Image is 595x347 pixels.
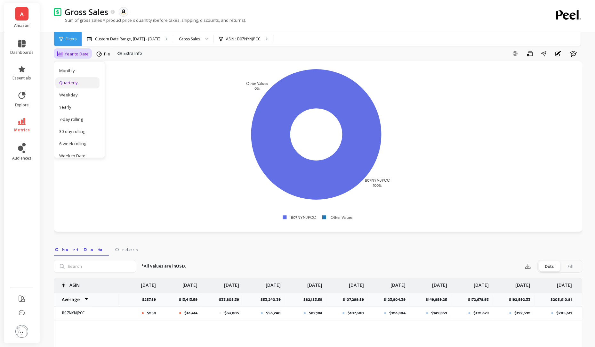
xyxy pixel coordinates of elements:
div: Fill [560,261,581,271]
div: Week to Date [59,153,96,159]
p: $172,679 [473,310,489,316]
p: Custom Date Range, [DATE] - [DATE] [95,37,160,42]
p: $13,413.59 [179,297,201,302]
p: $257.59 [142,297,160,302]
p: $192,592.33 [509,297,534,302]
input: Search [54,260,136,273]
p: ASIN : B07NYNJPCC [226,37,261,42]
p: *All values are in [141,263,186,269]
p: $107,300 [348,310,364,316]
p: [DATE] [557,278,572,288]
div: 30-day rolling [59,128,96,135]
p: [DATE] [390,278,406,288]
p: $82,183.59 [303,297,326,302]
div: 6-week rolling [59,141,96,147]
p: $205,610.81 [551,297,576,302]
p: [DATE] [474,278,489,288]
p: Gross Sales [65,6,108,17]
p: $172,678.93 [468,297,493,302]
div: Weekday [59,92,96,98]
span: A [20,10,23,18]
div: 7-day rolling [59,116,96,122]
span: dashboards [10,50,34,55]
p: $13,414 [184,310,197,316]
div: Yearly [59,104,96,110]
div: Dots [539,261,560,271]
p: $258 [147,310,156,316]
p: [DATE] [307,278,322,288]
p: [DATE] [349,278,364,288]
p: B07NYNJPCC [58,310,114,316]
p: $123,804 [389,310,406,316]
img: header icon [54,8,61,16]
img: profile picture [15,325,28,338]
span: Year to Date [65,51,89,57]
strong: USD. [176,263,186,269]
span: audiences [12,156,31,161]
p: Amazon [10,23,34,28]
p: $33,805 [224,310,239,316]
span: Chart Data [55,246,108,253]
div: Quarterly [59,80,96,86]
span: Filters [66,37,76,42]
p: $53,240 [266,310,281,316]
p: $82,184 [309,310,322,316]
p: [DATE] [141,278,156,288]
p: [DATE] [224,278,239,288]
span: Pie [104,51,110,57]
p: [DATE] [432,278,447,288]
span: metrics [14,128,30,133]
p: [DATE] [266,278,281,288]
p: $192,592 [514,310,530,316]
span: Orders [115,246,138,253]
span: explore [15,103,29,108]
div: Gross Sales [179,36,200,42]
span: Extra Info [124,50,142,57]
p: $53,240.39 [261,297,285,302]
p: ASIN [69,278,80,288]
nav: Tabs [54,241,582,256]
p: [DATE] [515,278,530,288]
p: $205,611 [556,310,572,316]
p: $33,805.39 [219,297,243,302]
p: Sum of gross sales = product price x quantity (before taxes, shipping, discounts, and returns). [54,17,246,23]
img: api.amazon.svg [121,9,126,15]
span: essentials [12,76,31,81]
p: $123,804.39 [384,297,409,302]
p: $149,859 [431,310,447,316]
div: Monthly [59,68,96,74]
p: $149,859.25 [426,297,451,302]
p: $107,299.59 [343,297,368,302]
p: [DATE] [182,278,197,288]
